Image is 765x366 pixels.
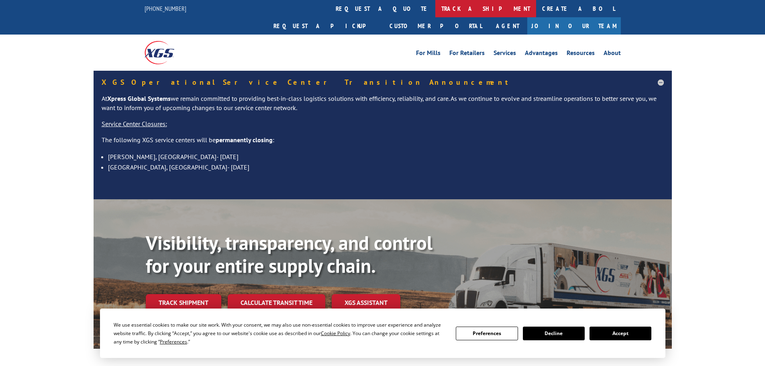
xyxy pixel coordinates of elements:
[160,338,187,345] span: Preferences
[449,50,485,59] a: For Retailers
[114,321,446,346] div: We use essential cookies to make our site work. With your consent, we may also use non-essential ...
[102,79,664,86] h5: XGS Operational Service Center Transition Announcement
[321,330,350,337] span: Cookie Policy
[146,294,221,311] a: Track shipment
[527,17,621,35] a: Join Our Team
[146,230,432,278] b: Visibility, transparency, and control for your entire supply chain.
[384,17,488,35] a: Customer Portal
[267,17,384,35] a: Request a pickup
[456,327,518,340] button: Preferences
[145,4,186,12] a: [PHONE_NUMBER]
[216,136,273,144] strong: permanently closing
[567,50,595,59] a: Resources
[488,17,527,35] a: Agent
[494,50,516,59] a: Services
[108,162,664,172] li: [GEOGRAPHIC_DATA], [GEOGRAPHIC_DATA]- [DATE]
[107,94,171,102] strong: Xpress Global Systems
[525,50,558,59] a: Advantages
[108,151,664,162] li: [PERSON_NAME], [GEOGRAPHIC_DATA]- [DATE]
[102,120,167,128] u: Service Center Closures:
[102,94,664,120] p: At we remain committed to providing best-in-class logistics solutions with efficiency, reliabilit...
[523,327,585,340] button: Decline
[590,327,651,340] button: Accept
[332,294,400,311] a: XGS ASSISTANT
[228,294,325,311] a: Calculate transit time
[604,50,621,59] a: About
[100,309,665,358] div: Cookie Consent Prompt
[416,50,441,59] a: For Mills
[102,135,664,151] p: The following XGS service centers will be :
